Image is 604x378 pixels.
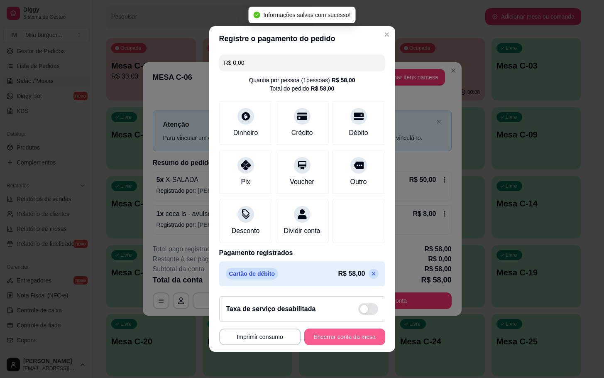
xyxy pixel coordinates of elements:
[263,12,350,18] span: Informações salvas com sucesso!
[219,329,301,345] button: Imprimir consumo
[233,128,258,138] div: Dinheiro
[291,128,313,138] div: Crédito
[304,329,385,345] button: Encerrar conta da mesa
[224,54,380,71] input: Ex.: hambúrguer de cordeiro
[332,76,355,84] div: R$ 58,00
[350,177,367,187] div: Outro
[226,268,278,280] p: Cartão de débito
[380,28,394,41] button: Close
[253,12,260,18] span: check-circle
[349,128,368,138] div: Débito
[270,84,335,93] div: Total do pedido
[338,269,365,279] p: R$ 58,00
[311,84,335,93] div: R$ 58,00
[232,226,260,236] div: Desconto
[226,304,316,314] h2: Taxa de serviço desabilitada
[209,26,395,51] header: Registre o pagamento do pedido
[284,226,320,236] div: Dividir conta
[219,248,385,258] p: Pagamento registrados
[241,177,250,187] div: Pix
[290,177,314,187] div: Voucher
[249,76,355,84] div: Quantia por pessoa ( 1 pessoas)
